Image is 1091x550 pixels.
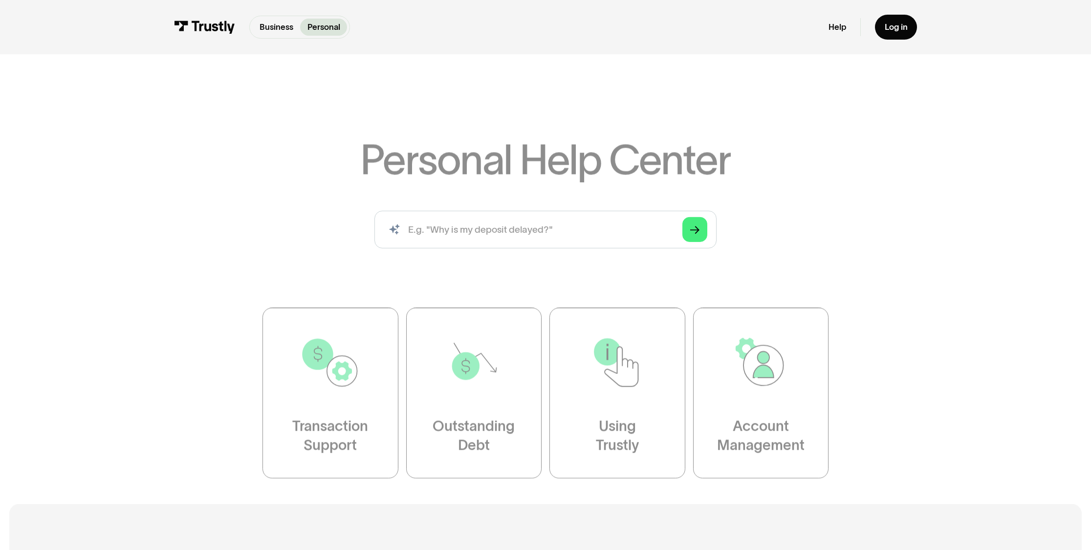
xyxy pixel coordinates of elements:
a: Help [829,22,846,33]
a: UsingTrustly [549,308,685,478]
a: Log in [875,15,917,40]
a: OutstandingDebt [406,308,542,478]
a: AccountManagement [693,308,829,478]
p: Business [260,21,293,33]
a: Personal [300,19,347,36]
a: Business [252,19,300,36]
div: Transaction Support [292,417,368,454]
div: Outstanding Debt [433,417,515,454]
img: Trustly Logo [174,21,235,34]
p: Personal [307,21,340,33]
div: Using Trustly [596,417,639,454]
div: Account Management [717,417,805,454]
input: search [374,211,717,248]
h1: Personal Help Center [360,139,730,180]
div: Log in [885,22,908,33]
a: TransactionSupport [262,308,398,478]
